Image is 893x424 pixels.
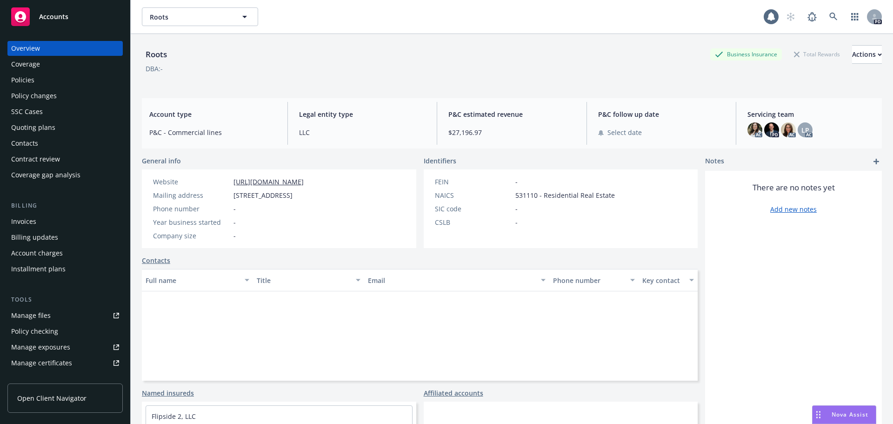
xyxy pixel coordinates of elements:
[7,340,123,355] a: Manage exposures
[832,411,868,418] span: Nova Assist
[7,308,123,323] a: Manage files
[598,109,725,119] span: P&C follow up date
[233,204,236,214] span: -
[813,406,824,424] div: Drag to move
[149,128,276,137] span: P&C - Commercial lines
[764,122,779,137] img: photo
[299,109,426,119] span: Legal entity type
[515,190,615,200] span: 531110 - Residential Real Estate
[152,412,196,421] a: Flipside 2, LLC
[424,156,456,166] span: Identifiers
[11,168,80,182] div: Coverage gap analysis
[747,122,762,137] img: photo
[11,308,51,323] div: Manage files
[7,246,123,261] a: Account charges
[801,125,809,135] span: LP
[747,109,874,119] span: Servicing team
[11,88,57,103] div: Policy changes
[448,128,575,137] span: $27,196.97
[7,136,123,151] a: Contacts
[852,46,882,63] div: Actions
[7,295,123,304] div: Tools
[7,104,123,119] a: SSC Cases
[770,204,817,214] a: Add new notes
[607,128,642,137] span: Select date
[11,262,66,276] div: Installment plans
[515,204,518,214] span: -
[11,152,60,167] div: Contract review
[233,217,236,227] span: -
[11,214,36,229] div: Invoices
[142,7,258,26] button: Roots
[812,405,876,424] button: Nova Assist
[7,262,123,276] a: Installment plans
[7,230,123,245] a: Billing updates
[781,122,796,137] img: photo
[153,231,230,241] div: Company size
[448,109,575,119] span: P&C estimated revenue
[11,136,38,151] div: Contacts
[7,214,123,229] a: Invoices
[11,356,72,370] div: Manage certificates
[852,45,882,64] button: Actions
[11,57,40,72] div: Coverage
[364,269,549,291] button: Email
[142,256,170,265] a: Contacts
[153,217,230,227] div: Year business started
[142,269,253,291] button: Full name
[11,104,43,119] div: SSC Cases
[146,64,163,74] div: DBA: -
[11,230,58,245] div: Billing updates
[7,168,123,182] a: Coverage gap analysis
[11,73,34,87] div: Policies
[368,276,535,285] div: Email
[149,109,276,119] span: Account type
[146,276,239,285] div: Full name
[803,7,821,26] a: Report a Bug
[11,246,63,261] div: Account charges
[705,156,724,167] span: Notes
[424,388,483,398] a: Affiliated accounts
[549,269,638,291] button: Phone number
[233,190,293,200] span: [STREET_ADDRESS]
[7,73,123,87] a: Policies
[7,152,123,167] a: Contract review
[846,7,864,26] a: Switch app
[142,156,181,166] span: General info
[781,7,800,26] a: Start snowing
[257,276,350,285] div: Title
[824,7,843,26] a: Search
[153,177,230,187] div: Website
[253,269,364,291] button: Title
[7,41,123,56] a: Overview
[153,190,230,200] div: Mailing address
[7,88,123,103] a: Policy changes
[789,48,845,60] div: Total Rewards
[553,276,624,285] div: Phone number
[150,12,230,22] span: Roots
[142,388,194,398] a: Named insureds
[639,269,698,291] button: Key contact
[435,190,512,200] div: NAICS
[299,128,426,137] span: LLC
[142,48,171,61] div: Roots
[11,324,58,339] div: Policy checking
[7,201,123,210] div: Billing
[153,204,230,214] div: Phone number
[435,204,512,214] div: SIC code
[7,4,123,30] a: Accounts
[435,177,512,187] div: FEIN
[515,217,518,227] span: -
[11,120,55,135] div: Quoting plans
[753,182,835,193] span: There are no notes yet
[11,340,70,355] div: Manage exposures
[871,156,882,167] a: add
[233,177,304,186] a: [URL][DOMAIN_NAME]
[7,120,123,135] a: Quoting plans
[642,276,684,285] div: Key contact
[17,393,87,403] span: Open Client Navigator
[7,57,123,72] a: Coverage
[7,371,123,386] a: Manage BORs
[11,41,40,56] div: Overview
